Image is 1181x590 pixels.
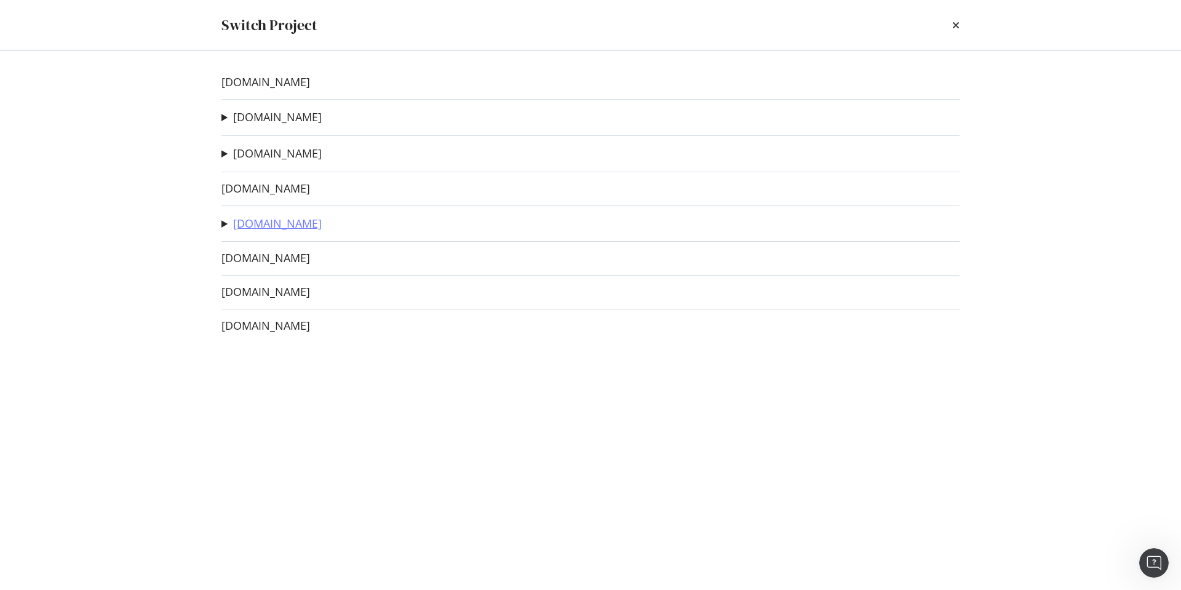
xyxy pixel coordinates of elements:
[233,111,322,124] a: [DOMAIN_NAME]
[221,285,310,298] a: [DOMAIN_NAME]
[221,182,310,195] a: [DOMAIN_NAME]
[221,319,310,332] a: [DOMAIN_NAME]
[221,146,322,162] summary: [DOMAIN_NAME]
[233,147,322,160] a: [DOMAIN_NAME]
[221,15,317,36] div: Switch Project
[233,217,322,230] a: [DOMAIN_NAME]
[221,76,310,89] a: [DOMAIN_NAME]
[221,110,322,126] summary: [DOMAIN_NAME]
[952,15,960,36] div: times
[1139,548,1169,578] iframe: Intercom live chat
[221,216,322,232] summary: [DOMAIN_NAME]
[221,252,310,265] a: [DOMAIN_NAME]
